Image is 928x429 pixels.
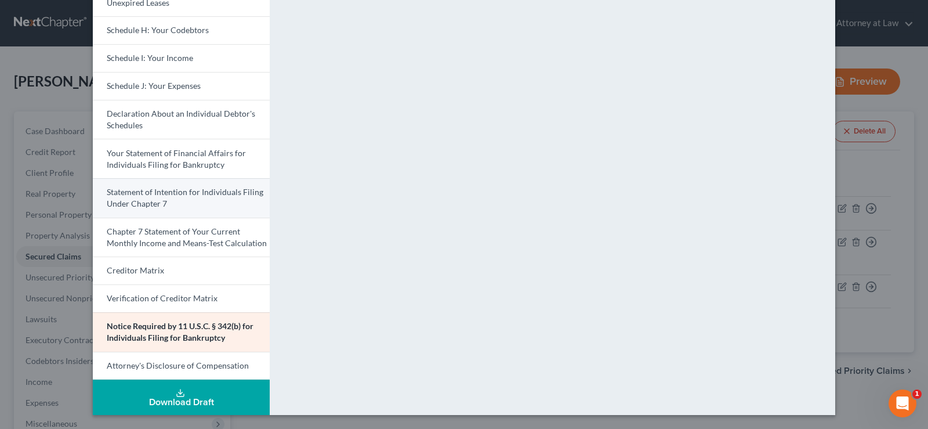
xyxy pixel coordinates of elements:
[93,178,270,218] a: Statement of Intention for Individuals Filing Under Chapter 7
[93,72,270,100] a: Schedule J: Your Expenses
[93,284,270,312] a: Verification of Creditor Matrix
[107,109,255,130] span: Declaration About an Individual Debtor's Schedules
[107,25,209,35] span: Schedule H: Your Codebtors
[93,352,270,380] a: Attorney's Disclosure of Compensation
[107,148,246,170] span: Your Statement of Financial Affairs for Individuals Filing for Bankruptcy
[93,312,270,352] a: Notice Required by 11 U.S.C. § 342(b) for Individuals Filing for Bankruptcy
[107,53,193,63] span: Schedule I: Your Income
[93,100,270,139] a: Declaration About an Individual Debtor's Schedules
[107,265,164,275] span: Creditor Matrix
[107,187,263,208] span: Statement of Intention for Individuals Filing Under Chapter 7
[107,226,267,248] span: Chapter 7 Statement of Your Current Monthly Income and Means-Test Calculation
[93,16,270,44] a: Schedule H: Your Codebtors
[107,81,201,91] span: Schedule J: Your Expenses
[93,257,270,284] a: Creditor Matrix
[889,390,916,417] iframe: Intercom live chat
[107,360,249,370] span: Attorney's Disclosure of Compensation
[93,139,270,178] a: Your Statement of Financial Affairs for Individuals Filing for Bankruptcy
[93,44,270,72] a: Schedule I: Your Income
[107,321,253,343] span: Notice Required by 11 U.S.C. § 342(b) for Individuals Filing for Bankruptcy
[102,398,260,407] div: Download Draft
[107,293,217,303] span: Verification of Creditor Matrix
[93,218,270,257] a: Chapter 7 Statement of Your Current Monthly Income and Means-Test Calculation
[912,390,922,399] span: 1
[93,380,270,415] button: Download Draft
